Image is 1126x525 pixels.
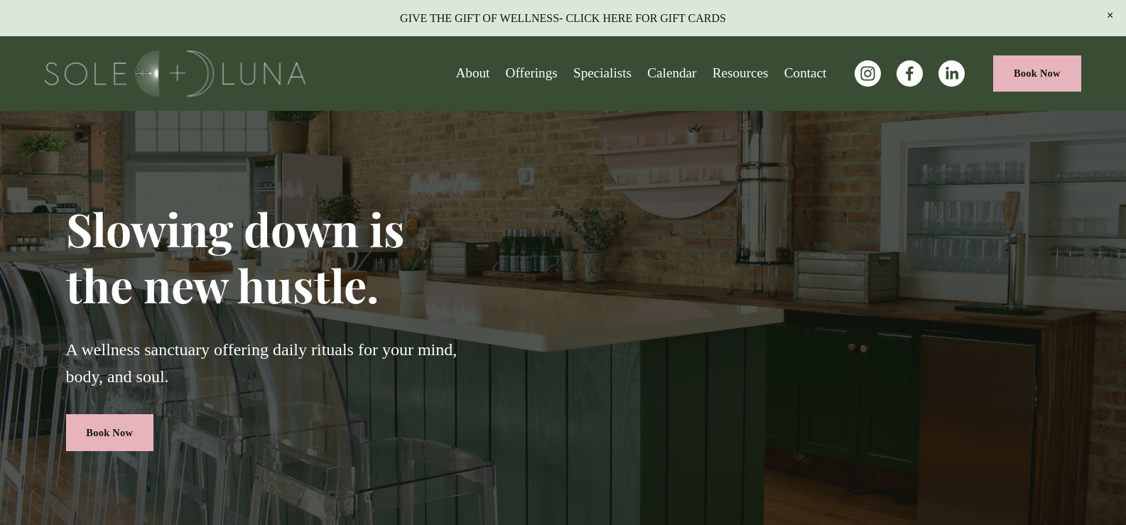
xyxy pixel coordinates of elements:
[993,55,1081,92] a: Book Now
[66,336,477,391] p: A wellness sanctuary offering daily rituals for your mind, body, and soul.
[897,60,923,87] a: facebook-unauth
[66,414,154,451] a: Book Now
[938,60,965,87] a: LinkedIn
[713,63,769,85] span: Resources
[45,50,305,97] img: Sole + Luna
[455,61,489,86] a: About
[506,63,558,85] span: Offerings
[784,61,827,86] a: Contact
[506,61,558,86] a: folder dropdown
[855,60,881,87] a: instagram-unauth
[66,201,477,313] h1: Slowing down is the new hustle.
[573,61,632,86] a: Specialists
[713,61,769,86] a: folder dropdown
[647,61,696,86] a: Calendar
